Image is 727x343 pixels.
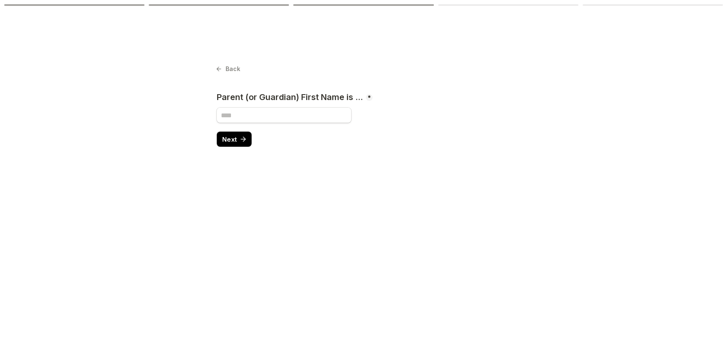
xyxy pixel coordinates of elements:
[226,66,240,72] span: Back
[222,136,237,142] span: Next
[217,108,351,123] input: Parent (or Guardian) First Name is ...
[217,92,365,103] h3: Parent (or Guardian) First Name is ...
[217,132,252,147] button: Next
[217,63,241,75] button: Back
